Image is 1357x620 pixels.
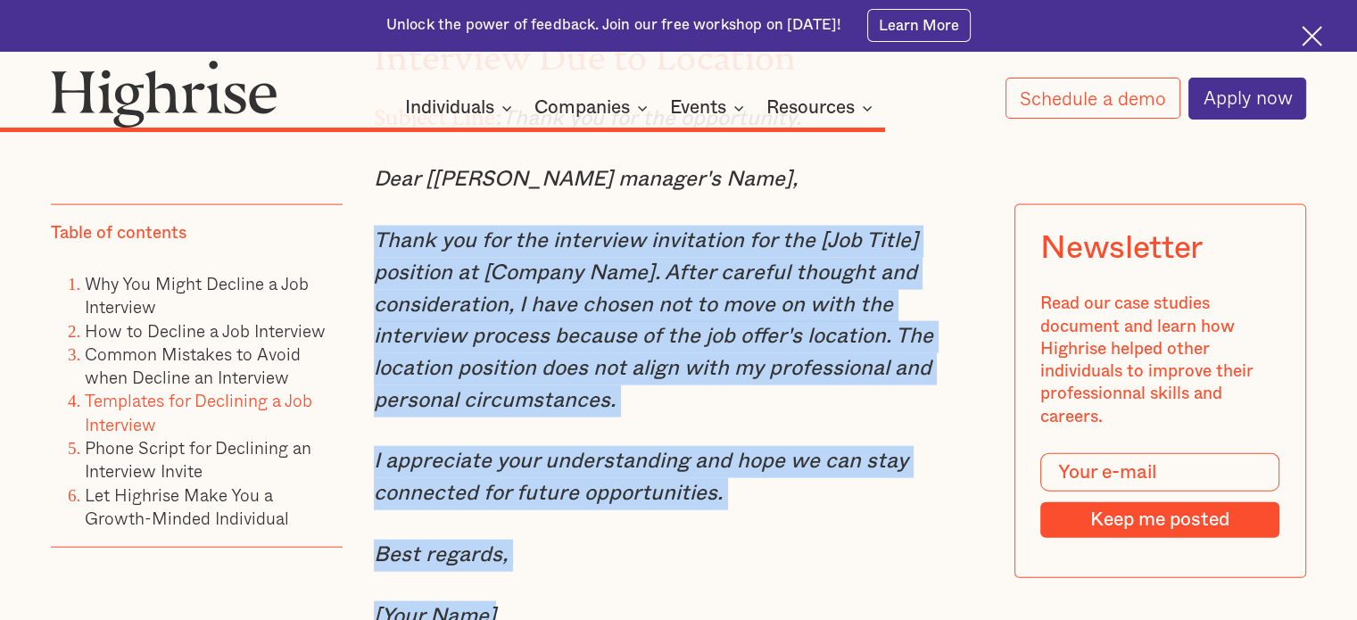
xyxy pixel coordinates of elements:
a: Learn More [867,9,972,41]
div: Resources [766,97,855,119]
em: Best regards, [374,544,508,566]
div: Newsletter [1041,230,1203,267]
a: Let Highrise Make You a Growth-Minded Individual [85,481,289,530]
a: How to Decline a Job Interview [85,317,326,343]
div: Events [670,97,726,119]
a: Common Mistakes to Avoid when Decline an Interview [85,340,301,389]
div: Companies [534,97,630,119]
div: Resources [766,97,878,119]
input: Your e-mail [1041,453,1280,492]
div: Individuals [405,97,494,119]
div: Unlock the power of feedback. Join our free workshop on [DATE]! [386,15,841,36]
a: Why You Might Decline a Job Interview [85,269,309,318]
em: Thank you for the interview invitation for the [Job Title] position at [Company Name]. After care... [374,230,933,410]
div: Read our case studies document and learn how Highrise helped other individuals to improve their p... [1041,293,1280,428]
a: Apply now [1188,78,1306,120]
a: Schedule a demo [1005,78,1180,119]
em: Dear [[PERSON_NAME] manager's Name], [374,169,798,190]
div: Individuals [405,97,517,119]
img: Highrise logo [51,60,277,128]
div: Table of contents [51,221,186,244]
a: Templates for Declining a Job Interview [85,387,312,436]
div: Companies [534,97,653,119]
input: Keep me posted [1041,501,1280,537]
a: Phone Script for Declining an Interview Invite [85,434,311,483]
div: Events [670,97,749,119]
em: I appreciate your understanding and hope we can stay connected for future opportunities. [374,451,908,504]
img: Cross icon [1302,26,1322,46]
form: Modal Form [1041,453,1280,538]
